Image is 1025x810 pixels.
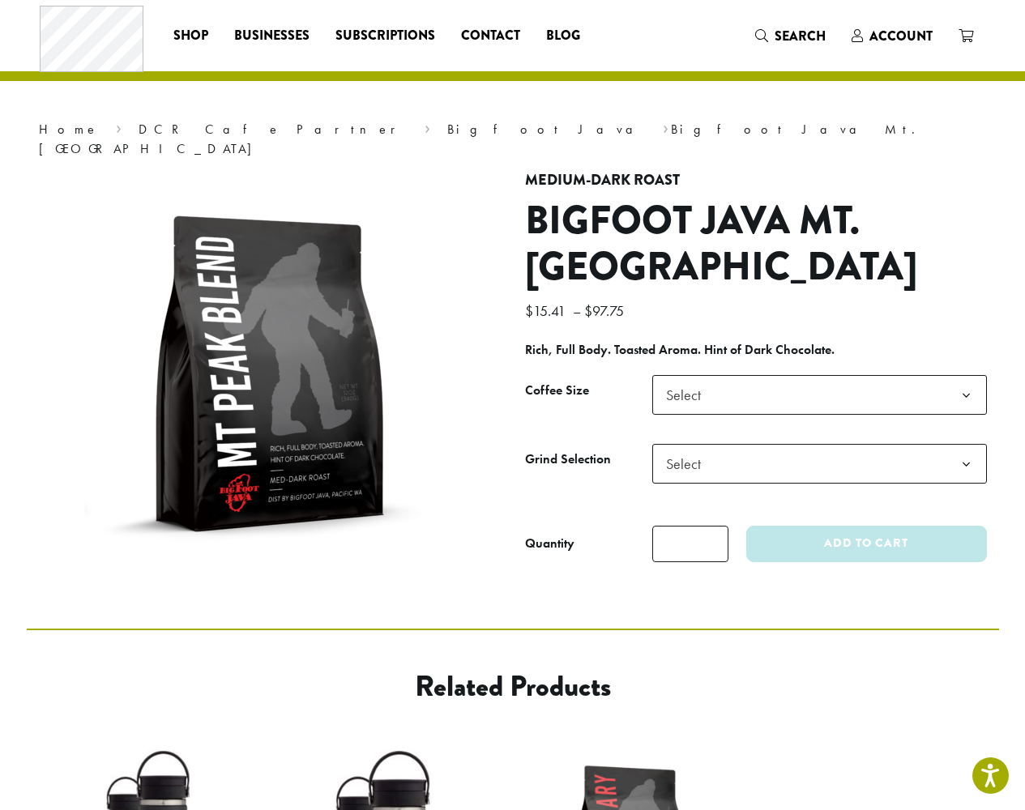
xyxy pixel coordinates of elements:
[652,526,728,562] input: Product quantity
[447,121,646,138] a: Bigfoot Java
[39,120,987,159] nav: Breadcrumb
[869,27,933,45] span: Account
[461,26,520,46] span: Contact
[546,26,580,46] span: Blog
[525,341,835,358] b: Rich, Full Body. Toasted Aroma. Hint of Dark Chocolate.
[139,121,407,138] a: DCR Cafe Partner
[525,379,652,403] label: Coffee Size
[160,23,221,49] a: Shop
[746,526,986,562] button: Add to cart
[39,121,99,138] a: Home
[425,114,430,139] span: ›
[663,114,668,139] span: ›
[173,26,208,46] span: Shop
[742,23,839,49] a: Search
[652,375,987,415] span: Select
[652,444,987,484] span: Select
[525,448,652,471] label: Grind Selection
[157,669,869,704] h2: Related products
[775,27,826,45] span: Search
[525,301,570,320] bdi: 15.41
[525,172,987,190] h4: Medium-Dark Roast
[573,301,581,320] span: –
[116,114,122,139] span: ›
[525,198,987,291] h1: Bigfoot Java Mt. [GEOGRAPHIC_DATA]
[525,534,574,553] div: Quantity
[584,301,628,320] bdi: 97.75
[660,379,717,411] span: Select
[584,301,592,320] span: $
[234,26,310,46] span: Businesses
[525,301,533,320] span: $
[660,448,717,480] span: Select
[335,26,435,46] span: Subscriptions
